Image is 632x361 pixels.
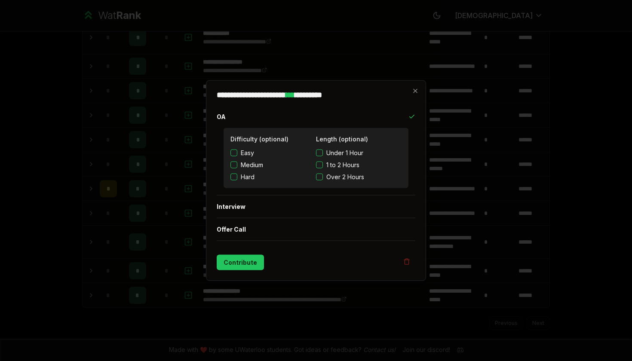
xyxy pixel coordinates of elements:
label: Difficulty (optional) [230,135,288,143]
label: Length (optional) [316,135,368,143]
span: 1 to 2 Hours [326,161,359,169]
span: Over 2 Hours [326,173,364,181]
span: Easy [241,149,254,157]
span: Hard [241,173,255,181]
span: Under 1 Hour [326,149,363,157]
button: Easy [230,150,237,156]
button: Offer Call [217,218,415,241]
button: Medium [230,162,237,168]
span: Medium [241,161,263,169]
button: Interview [217,196,415,218]
div: OA [217,128,415,195]
button: Over 2 Hours [316,174,323,180]
button: Hard [230,174,237,180]
button: Under 1 Hour [316,150,323,156]
button: Contribute [217,255,264,270]
button: 1 to 2 Hours [316,162,323,168]
button: OA [217,106,415,128]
